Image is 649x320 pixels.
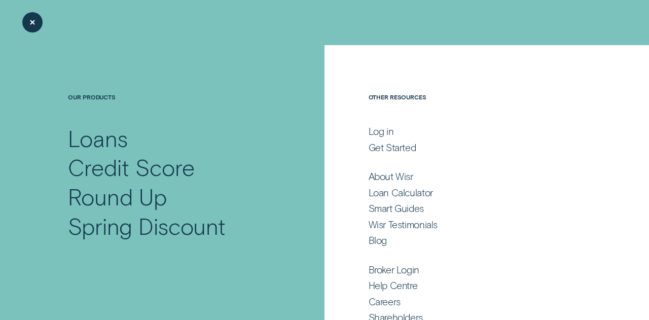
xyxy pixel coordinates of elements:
a: Smart Guides [369,202,581,215]
div: Blog [369,234,387,246]
div: Careers [369,296,401,308]
div: Spring Discount [68,211,226,241]
a: Broker Login [369,264,581,276]
h4: Our Products [68,93,277,124]
a: Round Up [68,182,277,211]
div: Round Up [68,182,166,211]
a: Blog [369,234,581,246]
div: Log in [369,125,394,137]
div: Loan Calculator [369,187,433,199]
a: Get Started [369,141,581,154]
div: Smart Guides [369,202,424,215]
a: Help Centre [369,279,581,292]
div: About Wisr [369,170,413,183]
a: Wisr Testimonials [369,219,581,231]
a: About Wisr [369,170,581,183]
a: Log in [369,125,581,137]
div: Get Started [369,141,416,154]
div: Wisr Testimonials [369,219,438,231]
div: Loans [68,124,128,153]
a: Loan Calculator [369,187,581,199]
div: Help Centre [369,279,418,292]
h4: Other Resources [369,93,581,124]
a: Credit Score [68,153,277,182]
a: Loans [68,124,277,153]
a: Spring Discount [68,211,277,241]
div: Credit Score [68,153,194,182]
a: Careers [369,296,581,308]
div: Broker Login [369,264,419,276]
button: Close Menu [22,12,43,32]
